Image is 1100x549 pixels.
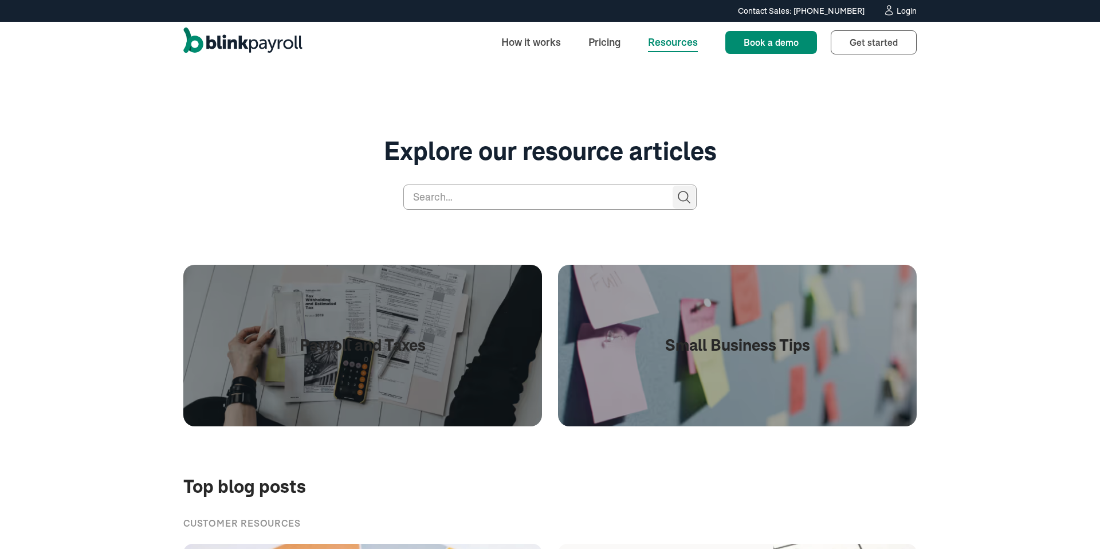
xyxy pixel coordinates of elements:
a: Book a demo [725,31,817,54]
span: Book a demo [744,37,799,48]
div: customer resources [183,516,917,530]
a: Payroll and Taxes [183,265,542,426]
a: Login [883,5,917,17]
h1: Payroll and Taxes [300,336,426,355]
a: Get started [831,30,917,54]
a: Small Business Tips [558,265,917,426]
a: Resources [639,30,707,54]
h1: Explore our resource articles [183,136,917,167]
div: Login [897,7,917,15]
a: How it works [492,30,570,54]
input: Search [673,186,696,209]
a: Pricing [579,30,630,54]
h1: Small Business Tips [665,336,810,355]
h2: Top blog posts [183,476,917,498]
span: Get started [850,37,898,48]
input: Search… [403,185,697,210]
div: Contact Sales: [PHONE_NUMBER] [738,5,865,17]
